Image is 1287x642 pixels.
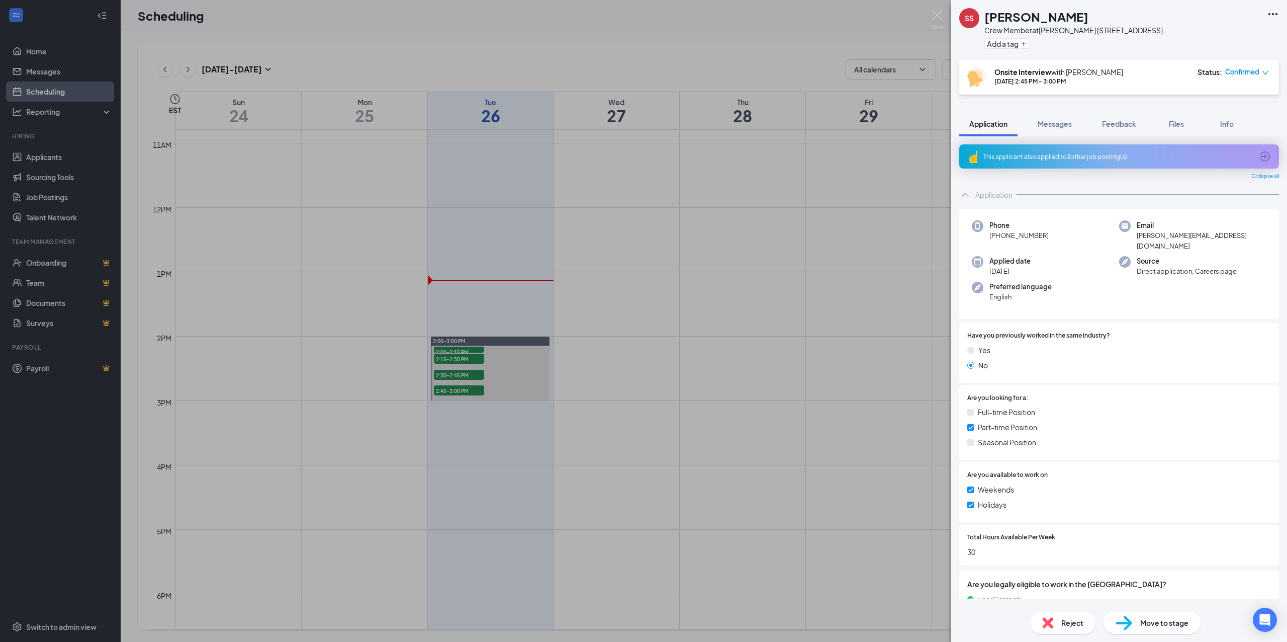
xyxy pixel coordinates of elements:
div: Application [975,190,1013,200]
button: PlusAdd a tag [984,38,1029,49]
svg: ChevronUp [959,189,971,201]
span: Messages [1038,119,1072,128]
span: Confirmed [1225,67,1259,77]
div: Crew Member at [PERSON_NAME] [STREET_ADDRESS] [984,25,1163,35]
span: Part-time Position [978,422,1037,433]
span: Email [1137,220,1266,230]
span: [PHONE_NUMBER] [989,230,1049,240]
span: No [978,360,988,371]
span: Seasonal Position [978,437,1036,448]
span: Collapse all [1251,173,1279,181]
span: Have you previously worked in the same industry? [967,331,1110,341]
div: [DATE] 2:45 PM - 3:00 PM [994,77,1123,86]
span: Yes [978,345,990,356]
span: [PERSON_NAME][EMAIL_ADDRESS][DOMAIN_NAME] [1137,230,1266,251]
span: Applied date [989,256,1031,266]
span: Preferred language [989,282,1052,292]
span: [DATE] [989,266,1031,276]
b: Onsite Interview [994,67,1051,76]
span: 30 [967,546,1271,557]
span: Files [1169,119,1184,128]
div: This applicant also applied to 3 other job posting(s) [983,152,1253,161]
span: Move to stage [1140,617,1188,628]
span: Weekends [978,484,1014,495]
span: yes (Correct) [978,594,1021,605]
svg: Plus [1021,41,1027,47]
span: Total Hours Available Per Week [967,533,1055,542]
div: Status : [1198,67,1222,77]
svg: ArrowCircle [1259,150,1271,163]
span: Are you legally eligible to work in the [GEOGRAPHIC_DATA]? [967,579,1271,590]
span: Holidays [978,499,1006,510]
span: Source [1137,256,1237,266]
svg: Ellipses [1267,8,1279,20]
div: SS [965,13,974,23]
span: Are you available to work on [967,470,1048,480]
span: Reject [1061,617,1083,628]
span: English [989,292,1052,302]
span: down [1262,69,1269,76]
span: Are you looking for a: [967,393,1028,403]
span: Application [969,119,1007,128]
div: with [PERSON_NAME] [994,67,1123,77]
div: Open Intercom Messenger [1253,608,1277,632]
span: Full-time Position [978,407,1035,418]
span: Feedback [1102,119,1136,128]
span: Direct application, Careers page [1137,266,1237,276]
h1: [PERSON_NAME] [984,8,1088,25]
span: Phone [989,220,1049,230]
span: Info [1220,119,1234,128]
